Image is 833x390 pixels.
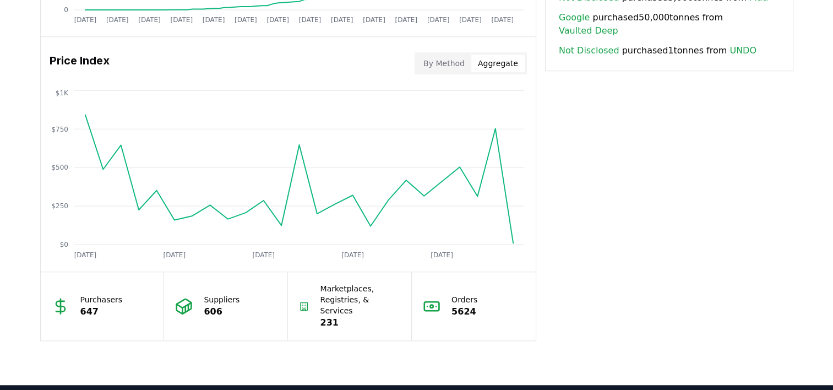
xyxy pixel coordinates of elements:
tspan: [DATE] [202,16,225,24]
a: Vaulted Deep [559,24,618,37]
tspan: [DATE] [163,251,186,258]
h3: Price Index [50,52,110,74]
tspan: $1K [55,89,68,96]
tspan: $500 [51,164,68,171]
tspan: $750 [51,125,68,133]
tspan: [DATE] [395,16,417,24]
button: By Method [417,55,471,72]
span: purchased 1 tonnes from [559,44,756,57]
p: 606 [204,305,239,318]
tspan: [DATE] [491,16,514,24]
p: 231 [320,316,401,329]
tspan: [DATE] [459,16,482,24]
p: 647 [80,305,123,318]
tspan: [DATE] [74,251,96,258]
p: 5624 [451,305,477,318]
tspan: [DATE] [252,251,275,258]
tspan: [DATE] [331,16,353,24]
tspan: [DATE] [363,16,385,24]
p: Marketplaces, Registries, & Services [320,283,401,316]
tspan: 0 [64,6,68,14]
p: Orders [451,294,477,305]
a: UNDO [729,44,756,57]
a: Google [559,11,590,24]
tspan: $250 [51,202,68,210]
span: purchased 50,000 tonnes from [559,11,780,37]
tspan: [DATE] [266,16,289,24]
p: Purchasers [80,294,123,305]
tspan: [DATE] [427,16,450,24]
tspan: [DATE] [431,251,453,258]
tspan: [DATE] [235,16,257,24]
tspan: [DATE] [170,16,193,24]
a: Not Disclosed [559,44,619,57]
tspan: [DATE] [341,251,364,258]
tspan: [DATE] [298,16,321,24]
tspan: [DATE] [74,16,96,24]
tspan: [DATE] [106,16,128,24]
tspan: [DATE] [138,16,161,24]
p: Suppliers [204,294,239,305]
tspan: $0 [59,241,68,248]
button: Aggregate [471,55,525,72]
